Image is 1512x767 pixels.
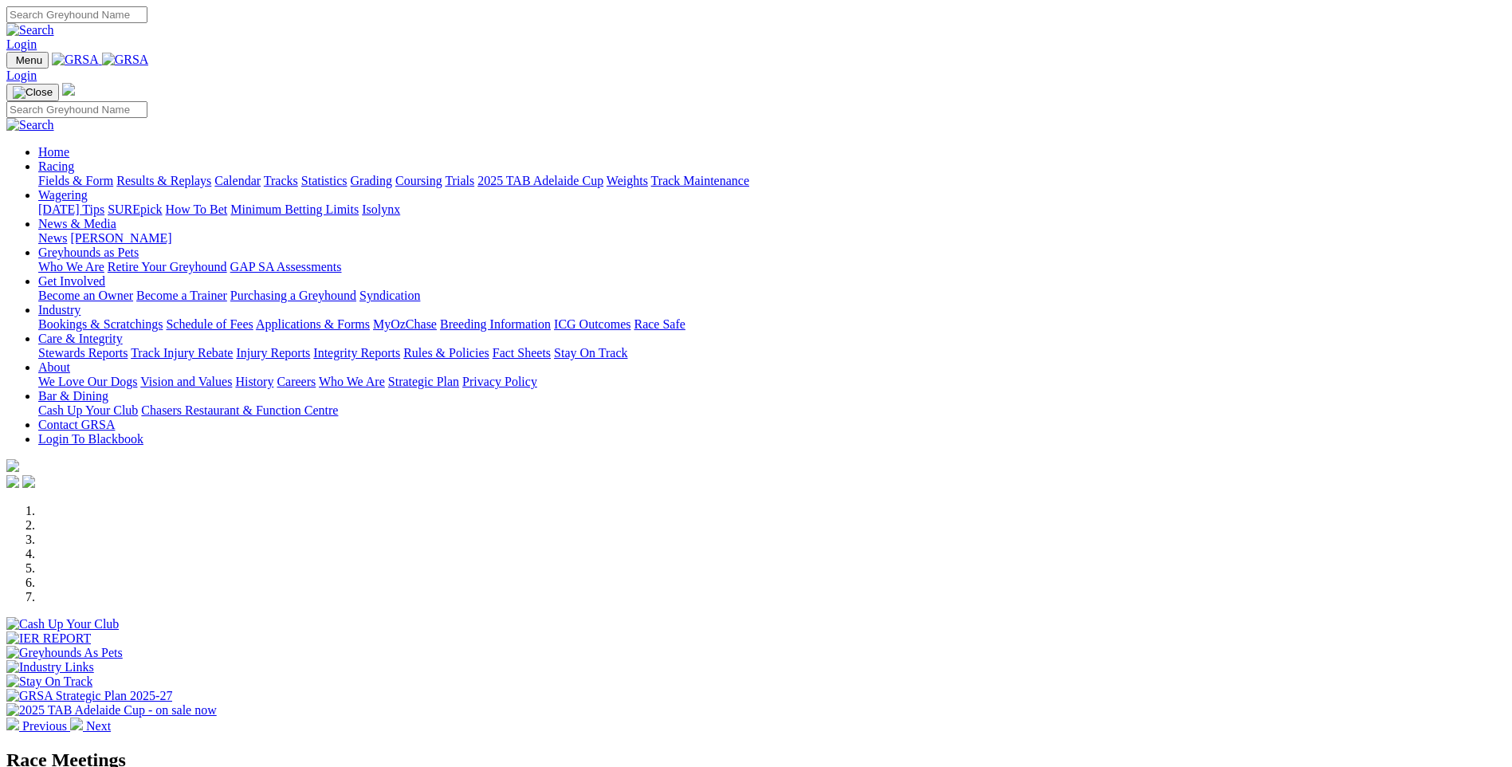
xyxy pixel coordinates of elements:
[235,375,273,388] a: History
[6,689,172,703] img: GRSA Strategic Plan 2025-27
[116,174,211,187] a: Results & Replays
[230,203,359,216] a: Minimum Betting Limits
[102,53,149,67] img: GRSA
[6,703,217,718] img: 2025 TAB Adelaide Cup - on sale now
[38,188,88,202] a: Wagering
[38,332,123,345] a: Care & Integrity
[477,174,603,187] a: 2025 TAB Adelaide Cup
[141,403,338,417] a: Chasers Restaurant & Function Centre
[38,317,1506,332] div: Industry
[38,159,74,173] a: Racing
[554,317,630,331] a: ICG Outcomes
[6,37,37,51] a: Login
[38,317,163,331] a: Bookings & Scratchings
[301,174,348,187] a: Statistics
[108,260,227,273] a: Retire Your Greyhound
[6,6,147,23] input: Search
[313,346,400,360] a: Integrity Reports
[140,375,232,388] a: Vision and Values
[6,660,94,675] img: Industry Links
[38,145,69,159] a: Home
[6,52,49,69] button: Toggle navigation
[136,289,227,302] a: Become a Trainer
[6,475,19,488] img: facebook.svg
[38,231,1506,246] div: News & Media
[131,346,233,360] a: Track Injury Rebate
[70,231,171,245] a: [PERSON_NAME]
[38,375,1506,389] div: About
[166,203,228,216] a: How To Bet
[6,675,92,689] img: Stay On Track
[108,203,162,216] a: SUREpick
[6,646,123,660] img: Greyhounds As Pets
[236,346,310,360] a: Injury Reports
[13,86,53,99] img: Close
[38,403,1506,418] div: Bar & Dining
[70,718,83,730] img: chevron-right-pager-white.svg
[373,317,437,331] a: MyOzChase
[554,346,627,360] a: Stay On Track
[22,475,35,488] img: twitter.svg
[38,246,139,259] a: Greyhounds as Pets
[6,617,119,631] img: Cash Up Your Club
[634,317,685,331] a: Race Safe
[38,360,70,374] a: About
[38,217,116,230] a: News & Media
[230,289,356,302] a: Purchasing a Greyhound
[86,719,111,733] span: Next
[214,174,261,187] a: Calendar
[22,719,67,733] span: Previous
[6,84,59,101] button: Toggle navigation
[38,203,1506,217] div: Wagering
[6,459,19,472] img: logo-grsa-white.png
[395,174,442,187] a: Coursing
[38,346,128,360] a: Stewards Reports
[38,432,143,446] a: Login To Blackbook
[607,174,648,187] a: Weights
[388,375,459,388] a: Strategic Plan
[319,375,385,388] a: Who We Are
[440,317,551,331] a: Breeding Information
[38,375,137,388] a: We Love Our Dogs
[462,375,537,388] a: Privacy Policy
[38,346,1506,360] div: Care & Integrity
[6,719,70,733] a: Previous
[651,174,749,187] a: Track Maintenance
[38,289,1506,303] div: Get Involved
[62,83,75,96] img: logo-grsa-white.png
[230,260,342,273] a: GAP SA Assessments
[166,317,253,331] a: Schedule of Fees
[493,346,551,360] a: Fact Sheets
[6,118,54,132] img: Search
[38,289,133,302] a: Become an Owner
[6,631,91,646] img: IER REPORT
[362,203,400,216] a: Isolynx
[52,53,99,67] img: GRSA
[38,203,104,216] a: [DATE] Tips
[6,718,19,730] img: chevron-left-pager-white.svg
[38,174,1506,188] div: Racing
[256,317,370,331] a: Applications & Forms
[445,174,474,187] a: Trials
[277,375,316,388] a: Careers
[70,719,111,733] a: Next
[403,346,489,360] a: Rules & Policies
[264,174,298,187] a: Tracks
[6,23,54,37] img: Search
[38,274,105,288] a: Get Involved
[16,54,42,66] span: Menu
[6,101,147,118] input: Search
[38,231,67,245] a: News
[38,418,115,431] a: Contact GRSA
[38,389,108,403] a: Bar & Dining
[38,303,81,317] a: Industry
[38,260,1506,274] div: Greyhounds as Pets
[38,403,138,417] a: Cash Up Your Club
[38,174,113,187] a: Fields & Form
[359,289,420,302] a: Syndication
[38,260,104,273] a: Who We Are
[351,174,392,187] a: Grading
[6,69,37,82] a: Login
